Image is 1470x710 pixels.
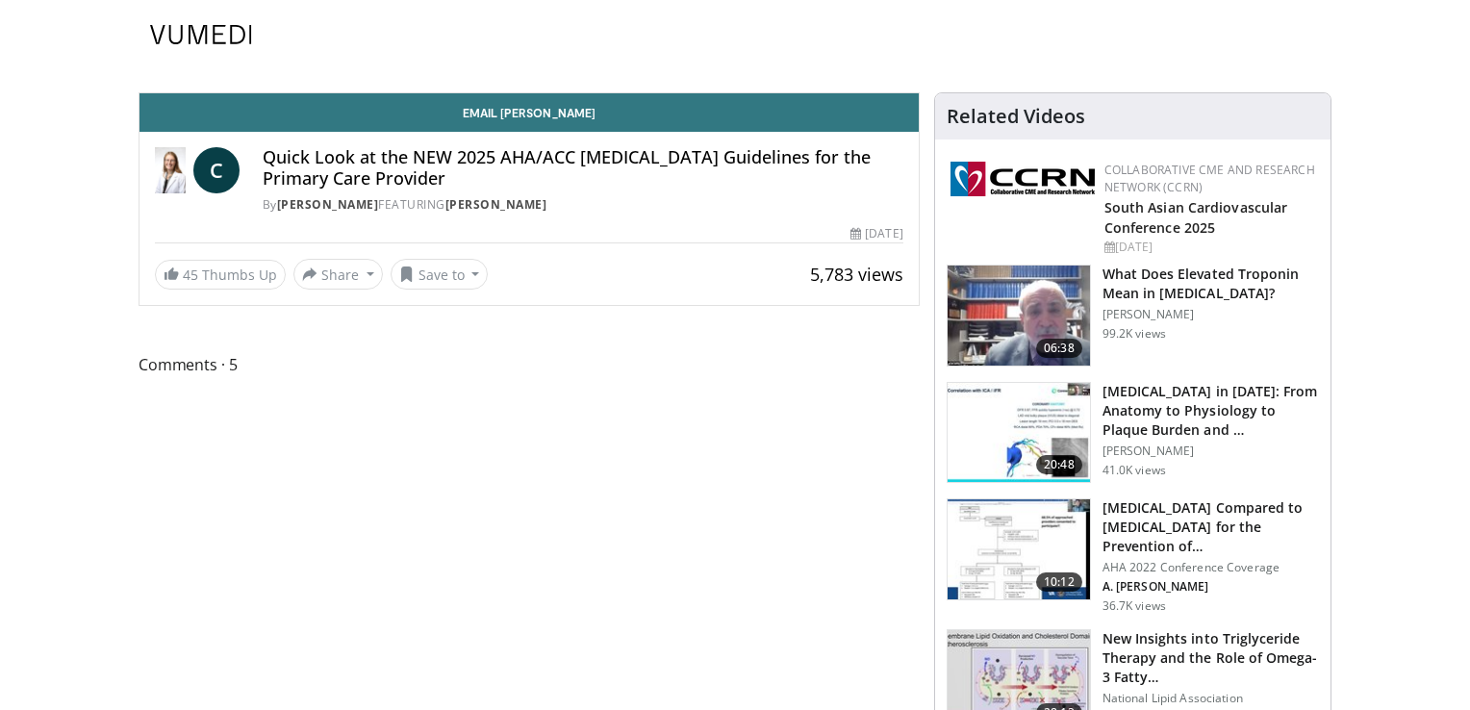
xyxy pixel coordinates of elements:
[155,260,286,290] a: 45 Thumbs Up
[193,147,240,193] a: C
[263,196,903,214] div: By FEATURING
[948,266,1090,366] img: 98daf78a-1d22-4ebe-927e-10afe95ffd94.150x105_q85_crop-smart_upscale.jpg
[950,162,1095,196] img: a04ee3ba-8487-4636-b0fb-5e8d268f3737.png.150x105_q85_autocrop_double_scale_upscale_version-0.2.png
[155,147,186,193] img: Dr. Catherine P. Benziger
[1104,239,1315,256] div: [DATE]
[1102,382,1319,440] h3: Cardiac CT in 2023: From Anatomy to Physiology to Plaque Burden and Prevention
[1036,339,1082,358] span: 06:38
[1036,455,1082,474] span: 20:48
[1036,572,1082,592] span: 10:12
[1102,463,1166,478] p: 41.0K views
[150,25,252,44] img: VuMedi Logo
[277,196,379,213] a: [PERSON_NAME]
[1102,444,1319,459] p: [PERSON_NAME]
[1104,198,1288,237] a: South Asian Cardiovascular Conference 2025
[1102,598,1166,614] p: 36.7K views
[810,263,903,286] span: 5,783 views
[1104,162,1315,195] a: Collaborative CME and Research Network (CCRN)
[850,225,902,242] div: [DATE]
[1102,326,1166,342] p: 99.2K views
[183,266,198,284] span: 45
[947,265,1319,367] a: 06:38 What Does Elevated Troponin Mean in [MEDICAL_DATA]? [PERSON_NAME] 99.2K views
[947,105,1085,128] h4: Related Videos
[947,382,1319,484] a: 20:48 [MEDICAL_DATA] in [DATE]: From Anatomy to Physiology to Plaque Burden and … [PERSON_NAME] 4...
[263,147,903,189] h4: Quick Look at the NEW 2025 AHA/ACC [MEDICAL_DATA] Guidelines for the Primary Care Provider
[1102,560,1319,575] p: AHA 2022 Conference Coverage
[1102,629,1319,687] h3: New Insights into Triglyceride Therapy and the Role of Omega-3 Fatty Acids in Reducing Cardiovasc...
[1102,579,1319,595] p: Areef Ishani
[948,499,1090,599] img: 7c0f9b53-1609-4588-8498-7cac8464d722.150x105_q85_crop-smart_upscale.jpg
[139,93,919,132] a: Email [PERSON_NAME]
[391,259,489,290] button: Save to
[1102,265,1319,303] h3: What Does Elevated Troponin Mean in [MEDICAL_DATA]?
[445,196,547,213] a: [PERSON_NAME]
[948,383,1090,483] img: 823da73b-7a00-425d-bb7f-45c8b03b10c3.150x105_q85_crop-smart_upscale.jpg
[947,498,1319,614] a: 10:12 [MEDICAL_DATA] Compared to [MEDICAL_DATA] for the Prevention of… AHA 2022 Conference Covera...
[1102,691,1319,706] p: National Lipid Association
[1102,307,1319,322] p: [PERSON_NAME]
[1102,498,1319,556] h3: Chlorthalidone Compared to Hydrochlorothiazide for the Prevention of Cardiovascular Events in Pat...
[293,259,383,290] button: Share
[139,352,920,377] span: Comments 5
